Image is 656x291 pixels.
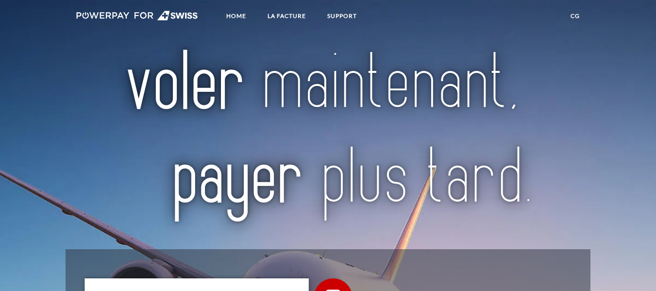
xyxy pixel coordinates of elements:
a: SUPPORT [319,7,365,25]
a: CG [562,7,588,25]
a: Home [218,7,254,25]
img: title-swiss_fr.svg [99,29,557,234]
a: LA FACTURE [259,7,314,25]
img: logo-swiss-white.svg [76,11,198,20]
